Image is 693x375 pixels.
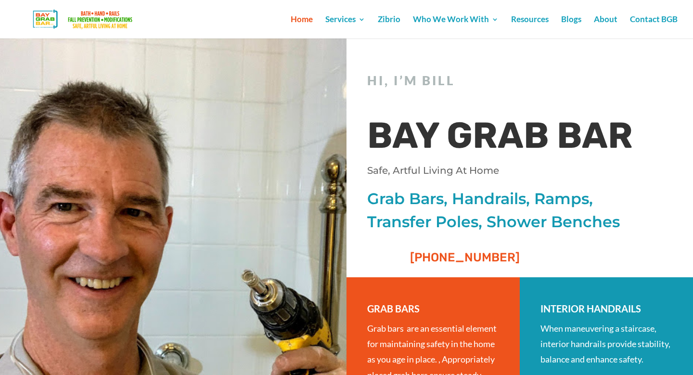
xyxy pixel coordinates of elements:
[291,16,313,39] a: Home
[367,301,499,321] h3: GRAB BARS
[367,164,656,177] p: Safe, Artful Living At Home
[630,16,678,39] a: Contact BGB
[511,16,549,39] a: Resources
[325,16,365,39] a: Services
[367,187,656,233] p: Grab Bars, Handrails, Ramps, Transfer Poles, Shower Benches
[16,7,152,32] img: Bay Grab Bar
[594,16,617,39] a: About
[540,301,672,321] h3: INTERIOR HANDRAILS
[410,250,520,264] span: [PHONE_NUMBER]
[413,16,499,39] a: Who We Work With
[378,16,400,39] a: Zibrio
[540,323,670,365] span: When maneuvering a staircase, interior handrails provide stability, balance and enhance safety.
[367,112,656,164] h1: BAY GRAB BAR
[561,16,581,39] a: Blogs
[367,73,656,93] h2: Hi, I’m Bill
